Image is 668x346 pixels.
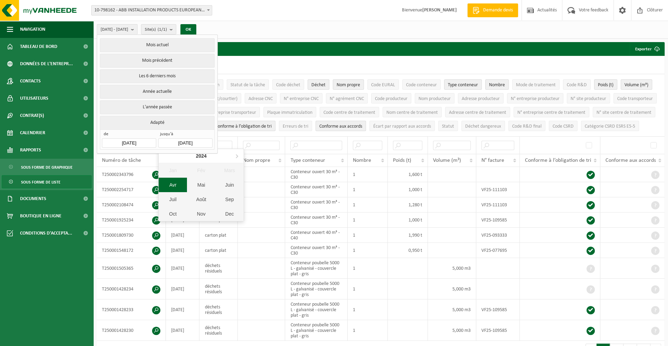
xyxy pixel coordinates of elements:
[285,212,347,228] td: Conteneur ouvert 30 m³ - C30
[199,243,237,258] td: carton plat
[272,79,304,90] button: Code déchetCode déchet: Activate to sort
[280,93,322,103] button: N° entreprise CNCN° entreprise CNC: Activate to sort
[598,82,613,88] span: Poids (t)
[2,175,92,188] a: Sous forme de liste
[422,8,457,13] strong: [PERSON_NAME]
[371,93,411,103] button: Code producteurCode producteur: Activate to sort
[418,96,451,101] span: Nom producteur
[594,79,617,90] button: Poids (t)Poids (t): Activate to sort
[348,212,388,228] td: 1
[283,124,308,129] span: Erreurs de tri
[20,21,45,38] span: Navigation
[20,55,73,72] span: Données de l'entrepr...
[525,158,591,163] span: Conforme à l’obligation de tri
[476,320,520,341] td: VF25-109585
[388,197,428,212] td: 1,280 t
[406,82,437,88] span: Code conteneur
[199,279,237,299] td: déchets résiduels
[20,207,62,225] span: Boutique en ligne
[348,167,388,182] td: 1
[348,320,388,341] td: 1
[97,258,166,279] td: T250001505365
[348,279,388,299] td: 1
[285,279,347,299] td: Conteneur poubelle 5000 L - galvanisé - couvercle plat - gris
[97,182,166,197] td: T250002254717
[462,96,500,101] span: Adresse producteur
[2,160,92,174] a: Sous forme de graphique
[285,197,347,212] td: Conteneur ouvert 30 m³ - C30
[279,121,312,131] button: Erreurs de triErreurs de tri: Activate to sort
[337,82,360,88] span: Nom propre
[180,24,196,35] button: OK
[326,93,368,103] button: N° agrément CNCN° agrément CNC: Activate to sort
[100,69,214,83] button: Les 6 derniers mois
[230,82,265,88] span: Statut de la tâche
[388,243,428,258] td: 0,950 t
[21,176,60,189] span: Sous forme de liste
[199,258,237,279] td: déchets résiduels
[348,258,388,279] td: 1
[20,38,57,55] span: Tableau de bord
[97,24,138,34] button: [DATE] - [DATE]
[215,207,244,221] div: Dec
[267,110,312,115] span: Plaque immatriculation
[330,96,364,101] span: N° agrément CNC
[20,72,41,90] span: Contacts
[158,131,212,138] span: jusqu'à
[20,141,41,159] span: Rapports
[101,24,128,35] span: [DATE] - [DATE]
[348,243,388,258] td: 1
[512,79,559,90] button: Mode de traitementMode de traitement: Activate to sort
[348,299,388,320] td: 1
[388,228,428,243] td: 1,990 t
[20,107,44,124] span: Contrat(s)
[100,100,214,114] button: L'année passée
[476,243,520,258] td: VF25-077695
[102,158,141,163] span: Numéro de tâche
[507,93,563,103] button: N° entreprise producteurN° entreprise producteur: Activate to sort
[97,299,166,320] td: T250001428233
[159,192,187,207] div: Juil
[388,167,428,182] td: 1,600 t
[402,79,441,90] button: Code conteneurCode conteneur: Activate to sort
[605,158,656,163] span: Conforme aux accords
[348,182,388,197] td: 1
[465,124,501,129] span: Déchet dangereux
[215,124,272,129] span: Conforme à l’obligation de tri
[166,299,199,320] td: [DATE]
[243,158,270,163] span: Nom propre
[621,79,652,90] button: Volume (m³)Volume (m³): Activate to sort
[476,197,520,212] td: VF25-111103
[97,212,166,228] td: T250001925234
[481,158,504,163] span: N° facture
[512,124,542,129] span: Code R&D final
[489,82,505,88] span: Nombre
[581,121,639,131] button: Catégorie CSRD ESRS E5-5Catégorie CSRD ESRS E5-5: Activate to sort
[97,228,166,243] td: T250001809730
[476,212,520,228] td: VF25-109585
[388,212,428,228] td: 1,000 t
[159,207,187,221] div: Oct
[285,228,347,243] td: Conteneur ouvert 40 m³ - C40
[514,107,589,117] button: N° entreprise centre de traitementN° entreprise centre de traitement: Activate to sort
[316,121,366,131] button: Conforme aux accords : Activate to sort
[211,121,275,131] button: Conforme à l’obligation de tri : Activate to sort
[97,320,166,341] td: T250001428230
[375,96,407,101] span: Code producteur
[624,82,648,88] span: Volume (m³)
[613,93,657,103] button: Code transporteurCode transporteur: Activate to sort
[367,79,399,90] button: Code EURALCode EURAL: Activate to sort
[166,320,199,341] td: [DATE]
[348,228,388,243] td: 1
[199,299,237,320] td: déchets résiduels
[458,93,504,103] button: Adresse producteurAdresse producteur: Activate to sort
[166,243,199,258] td: [DATE]
[467,3,518,17] a: Demande devis
[100,116,214,129] button: Adapté
[445,107,510,117] button: Adresse centre de traitementAdresse centre de traitement: Activate to sort
[166,279,199,299] td: [DATE]
[433,158,461,163] span: Volume (m³)
[187,178,215,192] div: Mai
[159,178,187,192] div: Avr
[248,96,273,101] span: Adresse CNC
